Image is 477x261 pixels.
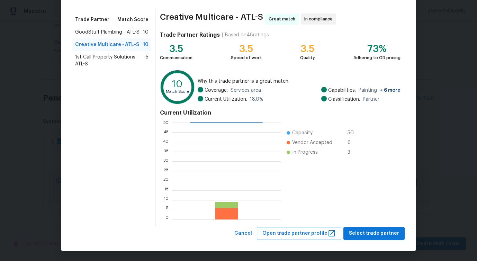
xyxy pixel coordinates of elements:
[292,139,332,146] span: Vendor Accepted
[160,109,400,116] h4: Current Utilization
[359,87,400,94] span: Painting
[225,31,269,38] div: Based on 48 ratings
[163,130,169,134] text: 45
[304,16,335,22] span: In compliance
[163,120,169,125] text: 50
[160,45,192,52] div: 3.5
[160,54,192,61] div: Communication
[348,149,359,156] span: 3
[143,29,148,36] span: 10
[75,54,146,67] span: 1st Call Property Solutions - ATL-S
[164,198,169,202] text: 10
[262,229,336,238] span: Open trade partner profile
[172,79,183,89] text: 10
[166,208,169,212] text: 5
[353,45,400,52] div: 73%
[163,179,169,183] text: 20
[231,87,261,94] span: Services area
[220,31,225,38] div: |
[117,16,148,23] span: Match Score
[348,139,359,146] span: 6
[257,227,341,240] button: Open trade partner profile
[343,227,405,240] button: Select trade partner
[75,29,139,36] span: GoodStuff Plumbing - ATL-S
[292,129,313,136] span: Capacity
[269,16,298,22] span: Great match
[300,54,315,61] div: Quality
[166,90,189,93] text: Match Score
[349,229,399,238] span: Select trade partner
[363,96,379,103] span: Partner
[353,54,400,61] div: Adhering to OD pricing
[328,87,356,94] span: Capabilities:
[75,16,109,23] span: Trade Partner
[380,88,400,93] span: + 6 more
[163,159,169,163] text: 30
[160,13,263,25] span: Creative Multicare - ATL-S
[160,31,220,38] h4: Trade Partner Ratings
[348,129,359,136] span: 50
[234,229,252,238] span: Cancel
[231,54,262,61] div: Speed of work
[292,149,318,156] span: In Progress
[75,41,139,48] span: Creative Multicare - ATL-S
[231,45,262,52] div: 3.5
[165,217,169,222] text: 0
[143,41,148,48] span: 10
[250,96,263,103] span: 18.0 %
[164,188,169,192] text: 15
[164,169,169,173] text: 25
[164,150,169,154] text: 35
[232,227,255,240] button: Cancel
[300,45,315,52] div: 3.5
[328,96,360,103] span: Classification:
[163,140,169,144] text: 40
[205,87,228,94] span: Coverage:
[146,54,148,67] span: 5
[198,78,400,85] span: Why this trade partner is a great match:
[205,96,247,103] span: Current Utilization:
